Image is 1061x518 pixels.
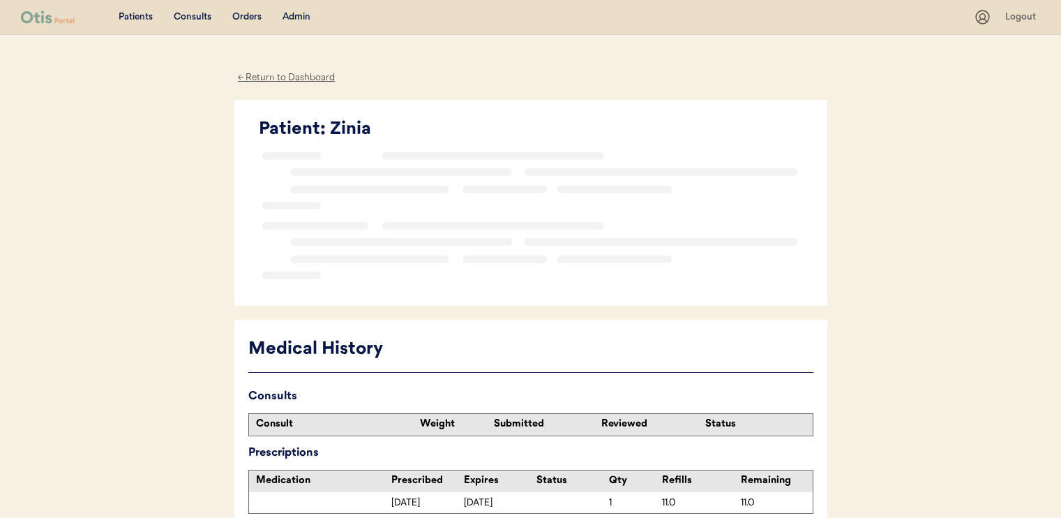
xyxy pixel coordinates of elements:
div: Remaining [741,474,813,488]
div: Refills [662,474,734,488]
div: [DATE] [464,496,536,510]
div: Medical History [248,336,813,363]
div: Consult [256,417,413,431]
div: 11.0 [662,496,734,510]
div: ← Return to Dashboard [234,70,339,86]
div: Consults [174,10,211,24]
div: Status [705,417,806,431]
div: Qty [609,474,662,488]
div: 11.0 [741,496,813,510]
div: Status [536,474,609,488]
div: Patient: Zinia [259,117,813,143]
div: Orders [232,10,262,24]
div: Submitted [494,417,594,431]
div: Prescribed [391,474,464,488]
div: Prescriptions [248,443,813,463]
div: Patients [119,10,153,24]
div: [DATE] [391,496,464,510]
div: 1 [609,496,662,510]
div: Consults [248,387,813,406]
div: Logout [1005,10,1040,24]
div: Admin [283,10,310,24]
div: Expires [464,474,536,488]
div: Medication [256,474,391,488]
div: Reviewed [601,417,702,431]
div: Weight [420,417,490,431]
